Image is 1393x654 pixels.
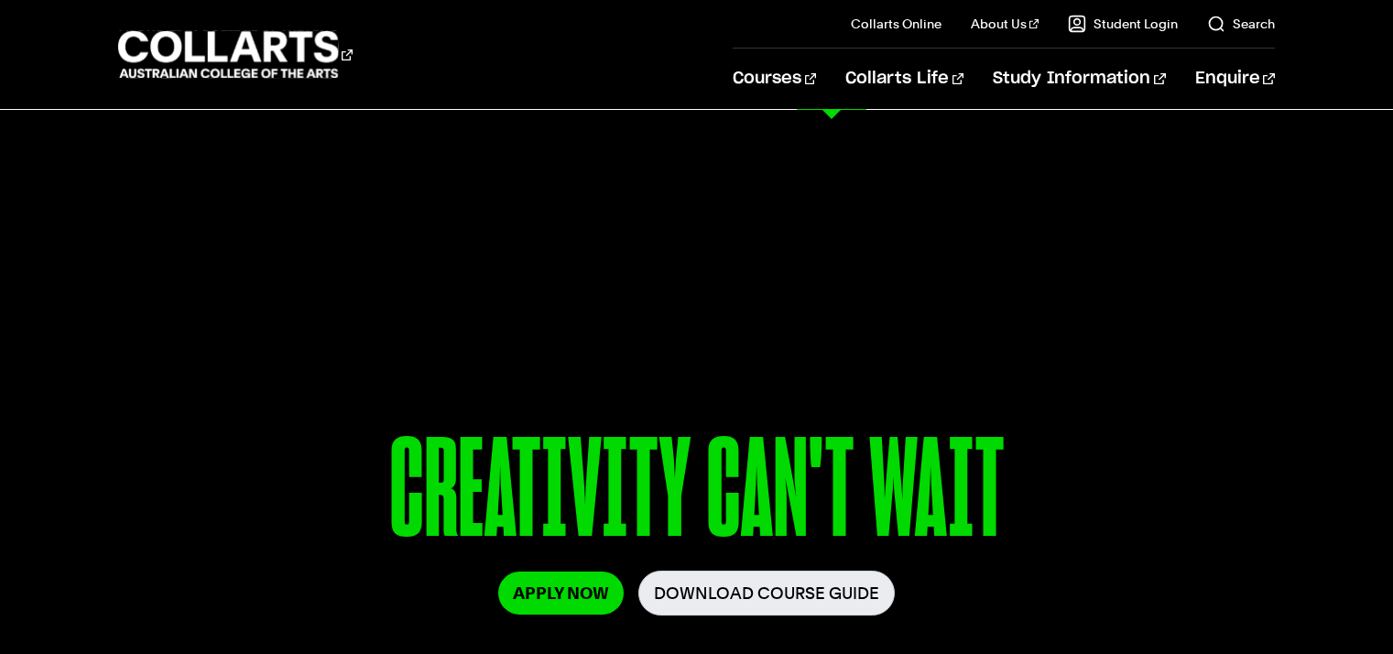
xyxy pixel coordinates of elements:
a: Study Information [993,49,1165,109]
a: Collarts Life [845,49,963,109]
a: About Us [971,15,1039,33]
div: Go to homepage [118,28,353,81]
a: Courses [733,49,816,109]
a: Enquire [1195,49,1275,109]
a: Collarts Online [851,15,941,33]
a: Student Login [1068,15,1178,33]
a: Download Course Guide [638,571,895,616]
a: Search [1207,15,1275,33]
p: CREATIVITY CAN'T WAIT [156,420,1237,571]
a: Apply Now [498,572,624,615]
